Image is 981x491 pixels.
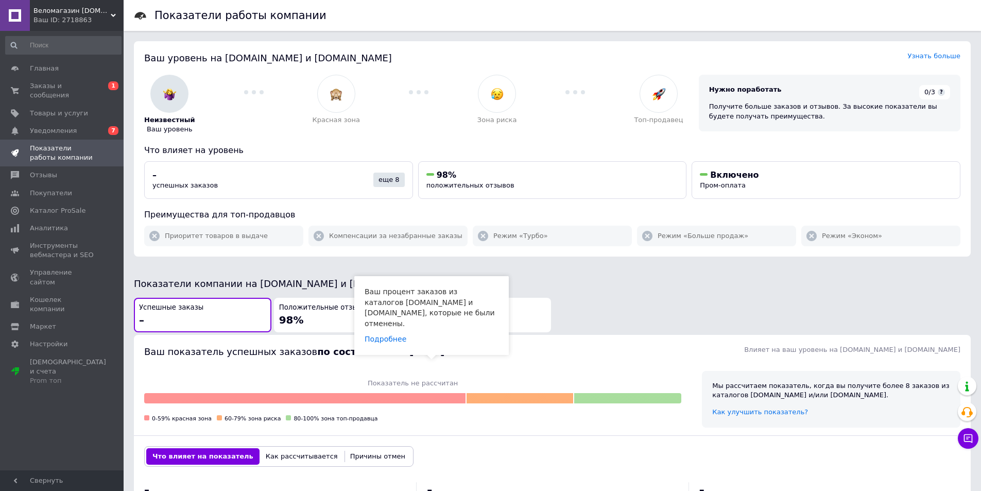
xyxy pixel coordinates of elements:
[329,231,462,241] span: Компенсации за незабранные заказы
[418,161,687,199] button: 98%положительных отзывов
[30,206,85,215] span: Каталог ProSale
[294,415,377,422] span: 80-100% зона топ-продавца
[152,415,212,422] span: 0-59% красная зона
[33,6,111,15] span: Веломагазин Bike-components.com.ua
[652,88,665,100] img: :rocket:
[30,64,59,73] span: Главная
[108,81,118,90] span: 1
[822,231,882,241] span: Режим «Эконом»
[134,298,271,332] button: Успешные заказы–
[146,448,260,465] button: Что влияет на показатель
[152,181,218,189] span: успешных заказов
[33,15,124,25] div: Ваш ID: 2718863
[134,278,427,289] span: Показатели компании на [DOMAIN_NAME] и [DOMAIN_NAME]
[426,181,514,189] span: положительных отзывов
[30,268,95,286] span: Управление сайтом
[147,125,193,134] span: Ваш уровень
[344,448,411,465] button: Причины отмен
[30,189,72,198] span: Покупатели
[154,9,326,22] h1: Показатели работы компании
[317,346,444,357] b: по состоянию на [DATE]
[30,144,95,162] span: Показатели работы компании
[139,303,203,313] span: Успешные заказы
[692,161,960,199] button: ВключеноПром-оплата
[5,36,122,55] input: Поиск
[30,224,68,233] span: Аналитика
[144,210,295,219] span: Преимущества для топ-продавцов
[144,346,444,357] span: Ваш показатель успешных заказов
[279,303,367,313] span: Положительные отзывы
[365,287,495,328] span: Ваш процент заказов из каталогов [DOMAIN_NAME] и [DOMAIN_NAME], которые не были отменены.
[491,88,504,100] img: :disappointed_relieved:
[744,346,960,353] span: Влияет на ваш уровень на [DOMAIN_NAME] и [DOMAIN_NAME]
[30,109,88,118] span: Товары и услуги
[700,181,746,189] span: Пром-оплата
[712,408,808,416] a: Как улучшить показатель?
[152,170,157,180] span: –
[260,448,344,465] button: Как рассчитывается
[365,335,406,343] a: Подробнее
[30,295,95,314] span: Кошелек компании
[709,86,782,93] span: Нужно поработать
[373,173,405,187] div: еще 8
[710,170,759,180] span: Включено
[274,298,411,332] button: Положительные отзывы98%
[938,89,945,96] span: ?
[958,428,978,449] button: Чат с покупателем
[144,161,413,199] button: –успешных заказовеще 8
[712,381,950,400] div: Мы рассчитаем показатель, когда вы получите более 8 заказов из каталогов [DOMAIN_NAME] и/или [DOM...
[330,88,342,100] img: :see_no_evil:
[30,322,56,331] span: Маркет
[163,88,176,100] img: :woman-shrugging:
[30,241,95,260] span: Инструменты вебмастера и SEO
[225,415,281,422] span: 60-79% зона риска
[477,115,517,125] span: Зона риска
[144,53,392,63] span: Ваш уровень на [DOMAIN_NAME] и [DOMAIN_NAME]
[313,115,360,125] span: Красная зона
[108,126,118,135] span: 7
[437,170,456,180] span: 98%
[30,340,67,349] span: Настройки
[634,115,683,125] span: Топ-продавец
[165,231,268,241] span: Приоритет товаров в выдаче
[279,314,304,326] span: 98%
[30,376,106,385] div: Prom топ
[30,126,77,136] span: Уведомления
[658,231,748,241] span: Режим «Больше продаж»
[493,231,548,241] span: Режим «Турбо»
[919,85,950,99] div: 0/3
[709,102,950,121] div: Получите больше заказов и отзывов. За высокие показатели вы будете получать преимущества.
[144,145,244,155] span: Что влияет на уровень
[30,358,106,386] span: [DEMOGRAPHIC_DATA] и счета
[144,115,195,125] span: Неизвестный
[30,81,95,100] span: Заказы и сообщения
[144,379,681,388] span: Показатель не рассчитан
[30,171,57,180] span: Отзывы
[139,314,144,326] span: –
[907,52,960,60] a: Узнать больше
